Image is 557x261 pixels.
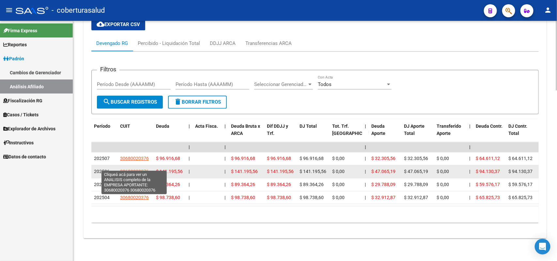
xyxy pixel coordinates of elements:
span: Seleccionar Gerenciador [254,81,307,87]
span: | [224,169,225,174]
span: DJ Contr. Total [508,123,527,136]
span: $ 141.195,56 [267,169,294,174]
mat-icon: cloud_download [97,20,104,28]
datatable-header-cell: Deuda Bruta x ARCA [228,119,264,148]
datatable-header-cell: DJ Contr. Total [506,119,538,148]
span: | [224,156,225,161]
span: $ 32.305,56 [404,156,428,161]
span: Período [94,123,110,129]
span: 202505 [94,182,110,187]
datatable-header-cell: | [362,119,369,148]
span: | [189,144,190,150]
span: 30680020376 [120,156,149,161]
mat-icon: delete [174,98,182,106]
span: $ 59.576,17 [508,182,533,187]
span: | [189,156,190,161]
span: Todos [318,81,332,87]
span: Borrar Filtros [174,99,221,105]
datatable-header-cell: Deuda Aporte [369,119,401,148]
span: | [365,156,366,161]
span: $ 141.195,56 [300,169,326,174]
span: $ 94.130,37 [476,169,500,174]
span: Tot. Trf. [GEOGRAPHIC_DATA] [332,123,377,136]
span: $ 89.364,26 [231,182,255,187]
span: | [189,169,190,174]
span: $ 89.364,26 [156,182,180,187]
span: $ 98.738,60 [231,195,255,200]
span: 202506 [94,169,110,174]
span: Transferido Aporte [437,123,461,136]
span: $ 89.364,26 [300,182,324,187]
span: $ 29.788,09 [371,182,395,187]
span: | [224,195,225,200]
span: $ 98.738,60 [267,195,291,200]
span: - coberturasalud [52,3,105,18]
span: | [365,123,366,129]
button: Exportar CSV [91,19,145,30]
span: Instructivos [3,139,34,146]
span: $ 0,00 [332,156,345,161]
span: $ 32.912,87 [371,195,395,200]
span: | [365,144,366,150]
span: | [469,144,471,150]
mat-icon: menu [5,6,13,14]
datatable-header-cell: DJ Total [297,119,330,148]
span: 30680020376 [120,182,149,187]
datatable-header-cell: | [467,119,473,148]
button: Borrar Filtros [168,95,227,109]
span: $ 0,00 [437,195,449,200]
datatable-header-cell: | [222,119,228,148]
span: | [365,169,366,174]
span: Explorador de Archivos [3,125,55,132]
span: Acta Fisca. [195,123,218,129]
span: $ 29.788,09 [404,182,428,187]
span: $ 94.130,37 [508,169,533,174]
span: $ 64.611,12 [476,156,500,161]
span: Dif DDJJ y Trf. [267,123,288,136]
div: DDJJ ARCA [210,40,236,47]
span: | [469,195,470,200]
span: Deuda [156,123,169,129]
span: $ 65.825,73 [476,195,500,200]
span: | [189,182,190,187]
span: $ 0,00 [332,182,345,187]
span: DJ Total [300,123,317,129]
datatable-header-cell: | [186,119,193,148]
span: Deuda Contr. [476,123,503,129]
span: $ 96.916,68 [156,156,180,161]
datatable-header-cell: Tot. Trf. Bruto [330,119,362,148]
div: Devengado RG [96,40,128,47]
span: $ 0,00 [437,156,449,161]
span: 202504 [94,195,110,200]
span: Exportar CSV [97,22,140,27]
span: $ 98.738,60 [156,195,180,200]
span: | [469,169,470,174]
span: CUIT [120,123,130,129]
div: Transferencias ARCA [245,40,292,47]
span: | [365,195,366,200]
datatable-header-cell: Acta Fisca. [193,119,222,148]
span: Reportes [3,41,27,48]
span: $ 0,00 [437,182,449,187]
span: | [469,156,470,161]
span: | [189,123,190,129]
span: $ 0,00 [332,169,345,174]
span: | [469,182,470,187]
span: 202507 [94,156,110,161]
div: Percibido - Liquidación Total [138,40,200,47]
datatable-header-cell: DJ Aporte Total [401,119,434,148]
span: Deuda Aporte [371,123,385,136]
span: Padrón [3,55,24,62]
datatable-header-cell: Deuda [153,119,186,148]
span: $ 141.195,56 [231,169,258,174]
mat-icon: search [103,98,111,106]
span: | [224,182,225,187]
span: Datos de contacto [3,153,46,160]
span: $ 98.738,60 [300,195,324,200]
button: Buscar Registros [97,95,163,109]
span: $ 65.825,73 [508,195,533,200]
span: $ 89.364,26 [267,182,291,187]
datatable-header-cell: Dif DDJJ y Trf. [264,119,297,148]
span: $ 64.611,12 [508,156,533,161]
span: | [224,123,226,129]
